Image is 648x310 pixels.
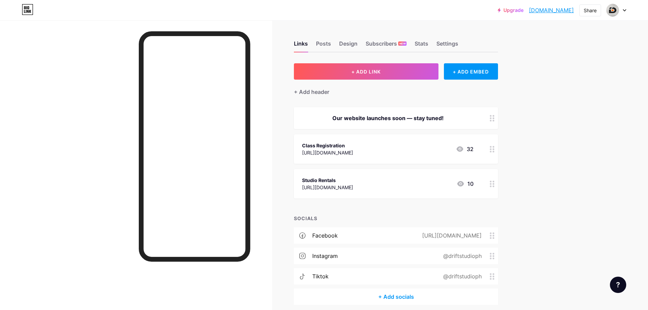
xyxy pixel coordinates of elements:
[294,39,308,52] div: Links
[415,39,428,52] div: Stats
[529,6,574,14] a: [DOMAIN_NAME]
[411,231,490,240] div: [URL][DOMAIN_NAME]
[444,63,498,80] div: + ADD EMBED
[312,272,329,280] div: tiktok
[351,69,381,75] span: + ADD LINK
[302,114,473,122] div: Our website launches soon — stay tuned!
[436,39,458,52] div: Settings
[294,215,498,222] div: SOCIALS
[302,177,353,184] div: Studio Rentals
[302,184,353,191] div: [URL][DOMAIN_NAME]
[294,88,329,96] div: + Add header
[432,272,490,280] div: @driftstudioph
[606,4,619,17] img: driftstudioph
[456,145,473,153] div: 32
[312,231,338,240] div: facebook
[456,180,473,188] div: 10
[432,252,490,260] div: @driftstudioph
[294,289,498,305] div: + Add socials
[339,39,358,52] div: Design
[366,39,406,52] div: Subscribers
[294,63,438,80] button: + ADD LINK
[584,7,597,14] div: Share
[399,42,406,46] span: NEW
[302,149,353,156] div: [URL][DOMAIN_NAME]
[316,39,331,52] div: Posts
[498,7,524,13] a: Upgrade
[312,252,338,260] div: instagram
[302,142,353,149] div: Class Registration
